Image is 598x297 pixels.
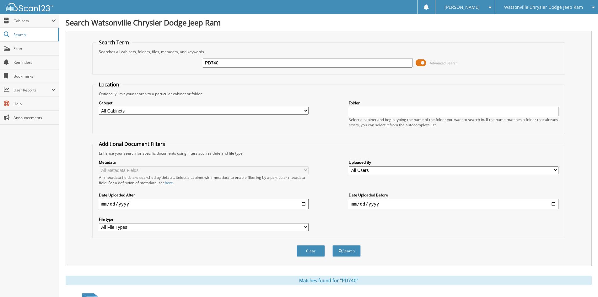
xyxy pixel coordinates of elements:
[13,115,56,120] span: Announcements
[349,160,558,165] label: Uploaded By
[13,87,51,93] span: User Reports
[349,199,558,209] input: end
[13,74,56,79] span: Bookmarks
[13,101,56,107] span: Help
[96,91,562,96] div: Optionally limit your search to a particular cabinet or folder
[99,175,309,185] div: All metadata fields are searched by default. Select a cabinet with metadata to enable filtering b...
[96,39,132,46] legend: Search Term
[444,5,480,9] span: [PERSON_NAME]
[96,140,168,147] legend: Additional Document Filters
[297,245,325,257] button: Clear
[13,60,56,65] span: Reminders
[13,46,56,51] span: Scan
[99,217,309,222] label: File type
[430,61,458,65] span: Advanced Search
[504,5,583,9] span: Watsonville Chrysler Dodge Jeep Ram
[165,180,173,185] a: here
[96,151,562,156] div: Enhance your search for specific documents using filters such as date and file type.
[99,192,309,198] label: Date Uploaded After
[96,49,562,54] div: Searches all cabinets, folders, files, metadata, and keywords
[349,192,558,198] label: Date Uploaded Before
[99,199,309,209] input: start
[13,32,55,37] span: Search
[349,117,558,128] div: Select a cabinet and begin typing the name of the folder you want to search in. If the name match...
[332,245,361,257] button: Search
[99,100,309,106] label: Cabinet
[66,276,592,285] div: Matches found for "PD740"
[349,100,558,106] label: Folder
[99,160,309,165] label: Metadata
[66,17,592,28] h1: Search Watsonville Chrysler Dodge Jeep Ram
[13,18,51,24] span: Cabinets
[6,3,53,11] img: scan123-logo-white.svg
[96,81,122,88] legend: Location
